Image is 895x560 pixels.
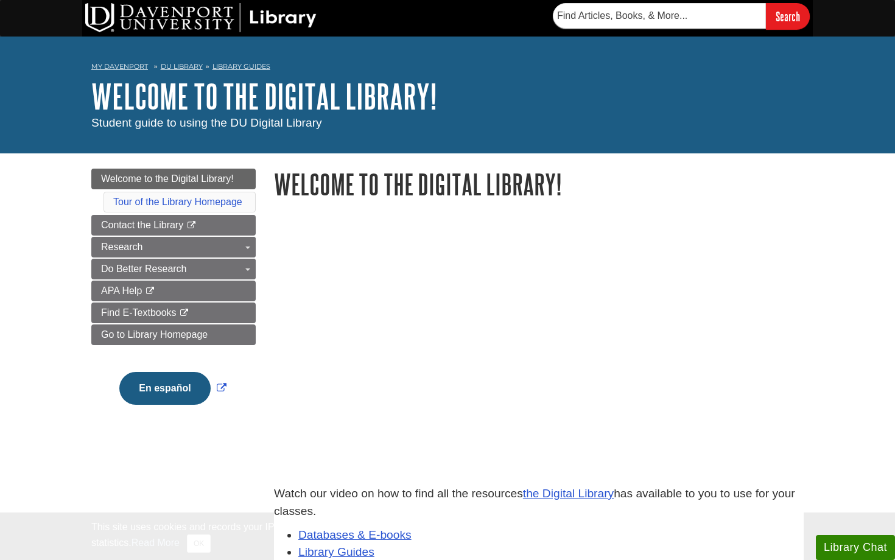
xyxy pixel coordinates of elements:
i: This link opens in a new window [186,222,197,229]
a: Read More [132,537,180,548]
input: Find Articles, Books, & More... [553,3,766,29]
a: APA Help [91,281,256,301]
span: Contact the Library [101,220,183,230]
span: Welcome to the Digital Library! [101,173,234,184]
div: Guide Page Menu [91,169,256,425]
a: Tour of the Library Homepage [113,197,242,207]
img: DU Library [85,3,317,32]
a: the Digital Library [523,487,614,500]
a: Library Guides [298,545,374,558]
a: Go to Library Homepage [91,324,256,345]
h1: Welcome to the Digital Library! [274,169,804,200]
a: Contact the Library [91,215,256,236]
div: This site uses cookies and records your IP address for usage statistics. Additionally, we use Goo... [91,520,804,553]
span: Research [101,242,142,252]
nav: breadcrumb [91,58,804,78]
a: Databases & E-books [298,528,412,541]
a: Welcome to the Digital Library! [91,77,437,115]
a: Find E-Textbooks [91,303,256,323]
i: This link opens in a new window [145,287,155,295]
a: Library Guides [212,62,270,71]
span: Do Better Research [101,264,187,274]
a: My Davenport [91,61,148,72]
a: Do Better Research [91,259,256,279]
button: Close [187,534,211,553]
span: Find E-Textbooks [101,307,177,318]
span: Student guide to using the DU Digital Library [91,116,322,129]
a: Link opens in new window [116,383,229,393]
input: Search [766,3,810,29]
p: Watch our video on how to find all the resources has available to you to use for your classes. [274,485,804,520]
button: En español [119,372,210,405]
span: Go to Library Homepage [101,329,208,340]
span: APA Help [101,285,142,296]
form: Searches DU Library's articles, books, and more [553,3,810,29]
button: Library Chat [816,535,895,560]
a: Welcome to the Digital Library! [91,169,256,189]
a: DU Library [161,62,203,71]
i: This link opens in a new window [179,309,189,317]
a: Research [91,237,256,257]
